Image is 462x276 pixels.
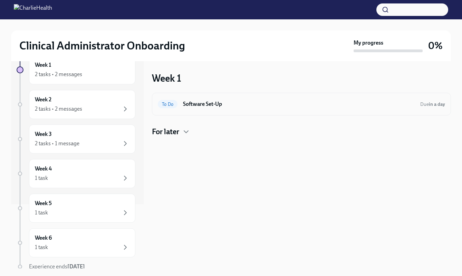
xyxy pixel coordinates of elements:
[35,243,48,251] div: 1 task
[35,174,48,182] div: 1 task
[17,159,135,188] a: Week 41 task
[35,140,79,147] div: 2 tasks • 1 message
[67,263,85,270] strong: [DATE]
[35,234,52,242] h6: Week 6
[428,39,443,52] h3: 0%
[35,105,82,113] div: 2 tasks • 2 messages
[14,4,52,15] img: CharlieHealth
[17,55,135,84] a: Week 12 tasks • 2 messages
[158,102,177,107] span: To Do
[19,39,185,53] h2: Clinical Administrator Onboarding
[354,39,383,47] strong: My progress
[35,71,82,78] div: 2 tasks • 2 messages
[17,194,135,223] a: Week 51 task
[17,90,135,119] a: Week 22 tasks • 2 messages
[152,127,451,137] div: For later
[35,96,51,103] h6: Week 2
[35,130,52,138] h6: Week 3
[429,101,445,107] strong: in a day
[35,200,52,207] h6: Week 5
[29,263,85,270] span: Experience ends
[17,125,135,154] a: Week 32 tasks • 1 message
[183,100,415,108] h6: Software Set-Up
[35,61,51,69] h6: Week 1
[35,209,48,217] div: 1 task
[152,127,179,137] h4: For later
[17,228,135,257] a: Week 61 task
[420,101,445,107] span: Due
[35,165,52,173] h6: Week 4
[420,101,445,108] span: September 3rd, 2025 10:00
[152,72,181,84] h3: Week 1
[158,99,445,110] a: To DoSoftware Set-UpDuein a day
